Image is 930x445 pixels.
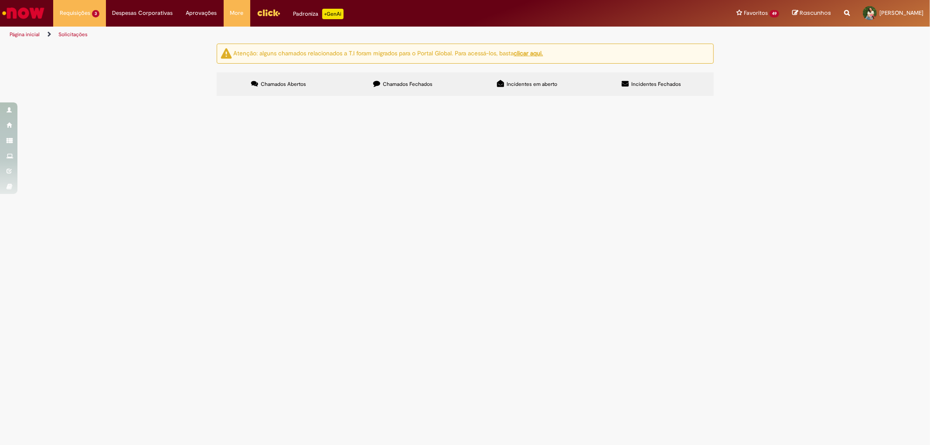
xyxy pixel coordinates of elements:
[92,10,99,17] span: 3
[1,4,46,22] img: ServiceNow
[261,81,306,88] span: Chamados Abertos
[879,9,923,17] span: [PERSON_NAME]
[186,9,217,17] span: Aprovações
[230,9,244,17] span: More
[293,9,344,19] div: Padroniza
[7,27,613,43] ul: Trilhas de página
[744,9,768,17] span: Favoritos
[257,6,280,19] img: click_logo_yellow_360x200.png
[383,81,433,88] span: Chamados Fechados
[10,31,40,38] a: Página inicial
[322,9,344,19] p: +GenAi
[800,9,831,17] span: Rascunhos
[631,81,681,88] span: Incidentes Fechados
[58,31,88,38] a: Solicitações
[60,9,90,17] span: Requisições
[112,9,173,17] span: Despesas Corporativas
[770,10,779,17] span: 49
[234,49,543,57] ng-bind-html: Atenção: alguns chamados relacionados a T.I foram migrados para o Portal Global. Para acessá-los,...
[514,49,543,57] a: clicar aqui.
[792,9,831,17] a: Rascunhos
[507,81,557,88] span: Incidentes em aberto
